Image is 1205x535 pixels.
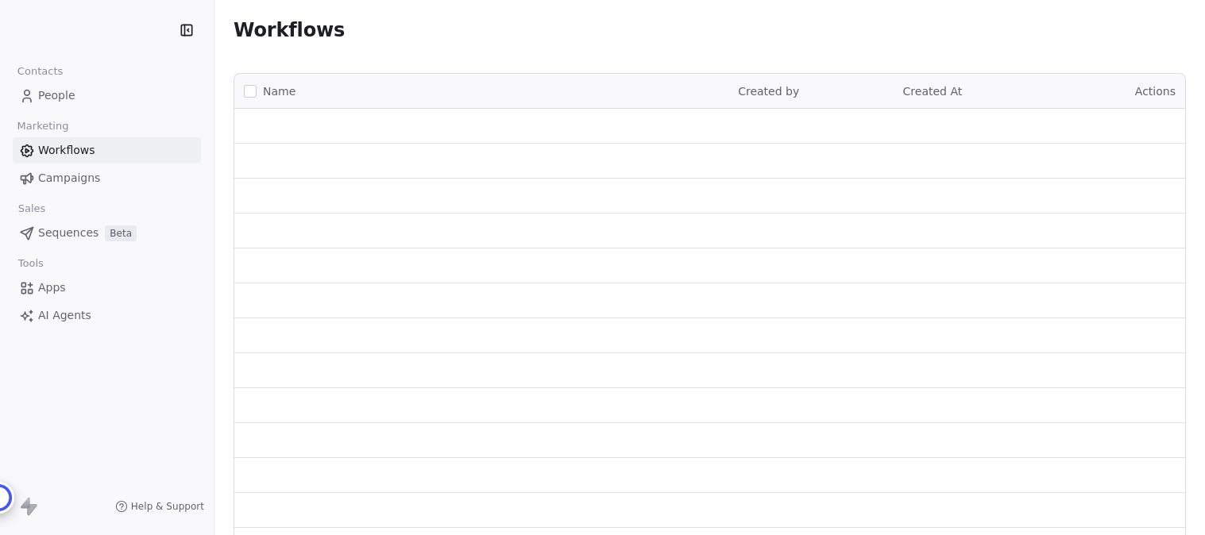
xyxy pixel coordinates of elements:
[10,114,75,138] span: Marketing
[11,252,50,275] span: Tools
[38,307,91,324] span: AI Agents
[38,225,98,241] span: Sequences
[13,165,201,191] a: Campaigns
[38,170,100,187] span: Campaigns
[131,500,204,513] span: Help & Support
[1135,85,1176,98] span: Actions
[738,85,799,98] span: Created by
[38,142,95,159] span: Workflows
[263,83,295,100] span: Name
[13,220,201,246] a: SequencesBeta
[13,302,201,329] a: AI Agents
[105,225,137,241] span: Beta
[13,275,201,301] a: Apps
[38,87,75,104] span: People
[11,197,52,221] span: Sales
[10,60,70,83] span: Contacts
[38,279,66,296] span: Apps
[13,137,201,164] a: Workflows
[234,19,345,41] span: Workflows
[115,500,204,513] a: Help & Support
[903,85,963,98] span: Created At
[13,83,201,109] a: People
